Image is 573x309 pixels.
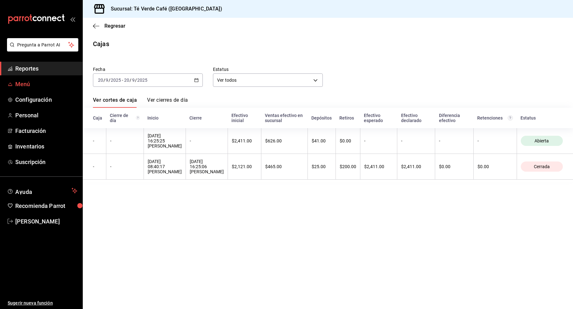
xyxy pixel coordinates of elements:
[4,46,78,53] a: Pregunta a Parrot AI
[106,5,222,13] h3: Sucursal: Té Verde Café ([GEOGRAPHIC_DATA])
[8,300,77,306] span: Sugerir nueva función
[147,97,188,108] a: Ver cierres de día
[190,138,224,143] div: -
[339,115,356,120] div: Retiros
[93,67,203,72] label: Fecha
[109,78,110,83] span: /
[311,115,332,120] div: Depósitos
[104,23,125,29] span: Regresar
[232,138,257,143] div: $2,411.00
[439,164,470,169] div: $0.00
[15,111,77,120] span: Personal
[93,97,188,108] div: navigation tabs
[93,115,102,120] div: Caja
[15,202,77,210] span: Recomienda Parrot
[7,38,78,52] button: Pregunta a Parrot AI
[401,164,431,169] div: $2,411.00
[148,133,182,148] div: [DATE] 16:25:25 [PERSON_NAME]
[189,115,224,120] div: Cierre
[15,187,69,195] span: Ayuda
[265,138,304,143] div: $626.00
[265,164,304,169] div: $465.00
[15,95,77,104] span: Configuración
[231,113,257,123] div: Efectivo inicial
[93,97,137,108] a: Ver cortes de caja
[15,158,77,166] span: Suscripción
[439,138,470,143] div: -
[531,164,552,169] span: Cerrada
[15,80,77,88] span: Menú
[477,115,513,120] div: Retenciones
[70,17,75,22] button: open_drawer_menu
[93,39,109,49] div: Cajas
[340,164,356,169] div: $200.00
[439,113,470,123] div: Diferencia efectivo
[110,138,140,143] div: -
[93,164,102,169] div: -
[110,113,140,123] div: Cierre de día
[15,127,77,135] span: Facturación
[136,115,140,120] svg: El número de cierre de día es consecutivo y consolida todos los cortes de caja previos en un únic...
[132,78,135,83] input: --
[135,78,137,83] span: /
[105,78,109,83] input: --
[98,78,103,83] input: --
[401,138,431,143] div: -
[364,113,393,123] div: Efectivo esperado
[520,115,563,120] div: Estatus
[508,115,513,120] svg: Total de retenciones de propinas registradas
[110,164,140,169] div: -
[147,115,182,120] div: Inicio
[478,138,513,143] div: -
[312,164,332,169] div: $25.00
[93,138,102,143] div: -
[478,164,513,169] div: $0.00
[103,78,105,83] span: /
[190,159,224,174] div: [DATE] 16:25:06 [PERSON_NAME]
[15,142,77,151] span: Inventarios
[130,78,131,83] span: /
[364,164,393,169] div: $2,411.00
[532,138,551,143] span: Abierta
[148,159,182,174] div: [DATE] 08:40:17 [PERSON_NAME]
[124,78,130,83] input: --
[213,73,323,87] div: Ver todos
[110,78,121,83] input: ----
[122,78,123,83] span: -
[137,78,148,83] input: ----
[15,64,77,73] span: Reportes
[265,113,304,123] div: Ventas efectivo en sucursal
[213,67,323,72] label: Estatus
[15,217,77,226] span: [PERSON_NAME]
[401,113,431,123] div: Efectivo declarado
[340,138,356,143] div: $0.00
[312,138,332,143] div: $41.00
[364,138,393,143] div: -
[17,42,68,48] span: Pregunta a Parrot AI
[93,23,125,29] button: Regresar
[232,164,257,169] div: $2,121.00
